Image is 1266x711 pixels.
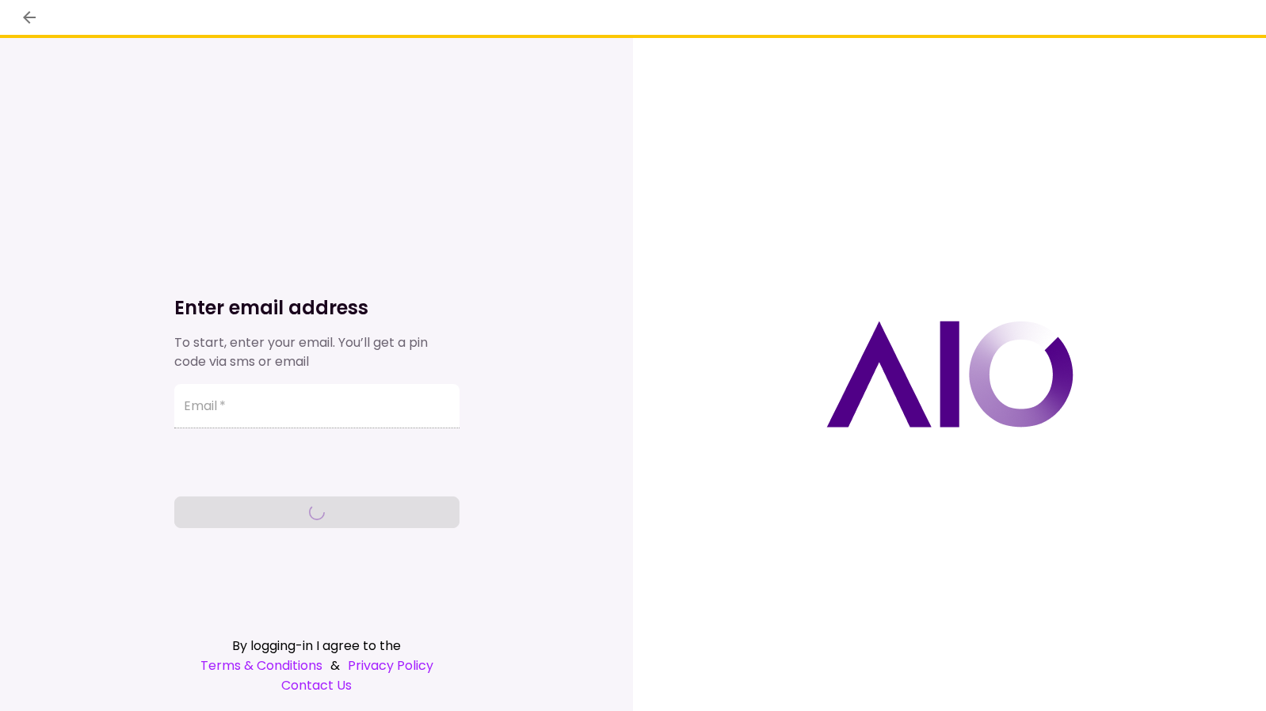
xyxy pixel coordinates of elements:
a: Privacy Policy [348,656,433,675]
button: back [16,4,43,31]
a: Terms & Conditions [200,656,322,675]
div: To start, enter your email. You’ll get a pin code via sms or email [174,333,459,371]
h1: Enter email address [174,295,459,321]
a: Contact Us [174,675,459,695]
div: & [174,656,459,675]
div: By logging-in I agree to the [174,636,459,656]
img: AIO logo [826,321,1073,428]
